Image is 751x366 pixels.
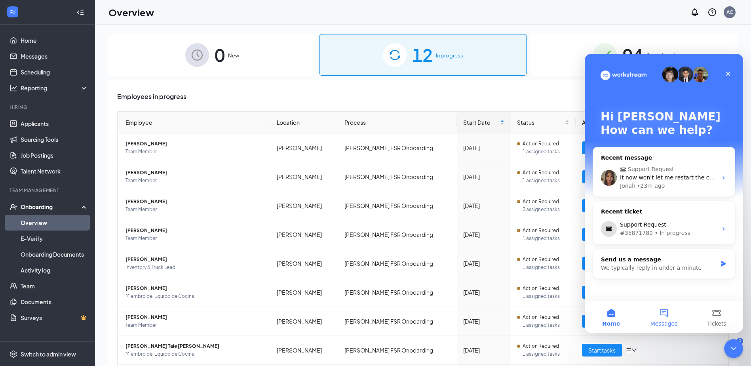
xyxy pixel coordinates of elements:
[10,104,87,111] div: Hiring
[16,202,132,210] div: Send us a message
[125,177,264,185] span: Team Member
[136,13,150,27] div: Close
[21,132,88,147] a: Sourcing Tools
[338,307,457,336] td: [PERSON_NAME] FSR Onboarding
[726,9,733,15] div: AC
[582,315,622,328] button: Start tasks
[66,267,93,273] span: Messages
[125,321,264,329] span: Team Member
[125,140,264,148] span: [PERSON_NAME]
[21,64,88,80] a: Scheduling
[631,347,637,353] span: down
[523,284,559,292] span: Action Required
[523,313,559,321] span: Action Required
[582,141,622,154] button: Start tasks
[21,294,88,310] a: Documents
[270,162,338,191] td: [PERSON_NAME]
[338,133,457,162] td: [PERSON_NAME] FSR Onboarding
[10,84,17,92] svg: Analysis
[625,347,631,353] span: bars
[10,187,87,194] div: Team Management
[270,336,338,365] td: [PERSON_NAME]
[270,220,338,249] td: [PERSON_NAME]
[523,321,569,329] span: 1 assigned tasks
[523,292,569,300] span: 1 assigned tasks
[338,191,457,220] td: [PERSON_NAME] FSR Onboarding
[576,112,728,133] th: Actions
[125,198,264,206] span: [PERSON_NAME]
[106,247,158,279] button: Tickets
[463,346,504,355] div: [DATE]
[412,41,433,69] span: 12
[21,163,88,179] a: Talent Network
[125,292,264,300] span: Miembro del Equipo de Cocina
[463,259,504,268] div: [DATE]
[117,91,186,107] span: Employees in progress
[125,263,264,271] span: Inventory & Truck Lead
[338,278,457,307] td: [PERSON_NAME] FSR Onboarding
[463,143,504,152] div: [DATE]
[523,177,569,185] span: 1 assigned tasks
[21,231,88,246] a: E-Verify
[21,48,88,64] a: Messages
[125,169,264,177] span: [PERSON_NAME]
[707,8,717,17] svg: QuestionInfo
[338,112,457,133] th: Process
[76,8,84,16] svg: Collapse
[463,288,504,297] div: [DATE]
[523,342,559,350] span: Action Required
[21,350,76,358] div: Switch to admin view
[21,147,88,163] a: Job Postings
[270,278,338,307] td: [PERSON_NAME]
[270,307,338,336] td: [PERSON_NAME]
[16,210,132,218] div: We typically reply in under a minute
[125,350,264,358] span: Miembro del Equipo de Cocina
[16,154,142,164] div: Recent ticket
[53,247,105,279] button: Messages
[582,257,622,270] button: Start tasks
[125,227,264,234] span: [PERSON_NAME]
[125,255,264,263] span: [PERSON_NAME]
[436,51,463,59] span: In progress
[270,112,338,133] th: Location
[588,346,616,355] span: Start tasks
[338,249,457,278] td: [PERSON_NAME] FSR Onboarding
[35,175,133,183] div: #35871780 • In progress
[17,267,35,273] span: Home
[338,162,457,191] td: [PERSON_NAME] FSR Onboarding
[517,118,563,127] span: Status
[523,255,559,263] span: Action Required
[511,112,576,133] th: Status
[10,350,17,358] svg: Settings
[523,227,559,234] span: Action Required
[8,164,150,187] div: Support Request#35871780 • In progress
[21,215,88,231] a: Overview
[21,310,88,326] a: SurveysCrown
[122,267,142,273] span: Tickets
[582,344,622,356] button: Start tasks
[21,32,88,48] a: Home
[270,133,338,162] td: [PERSON_NAME]
[10,203,17,211] svg: UserCheck
[125,284,264,292] span: [PERSON_NAME]
[463,201,504,210] div: [DATE]
[582,170,622,183] button: Start tasks
[646,51,675,59] span: Completed
[21,262,88,278] a: Activity log
[125,342,264,350] span: [PERSON_NAME] Tale [PERSON_NAME]
[724,339,743,358] iframe: Intercom live chat
[582,228,622,241] button: Start tasks
[585,54,743,333] iframe: Intercom live chat
[228,51,239,59] span: New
